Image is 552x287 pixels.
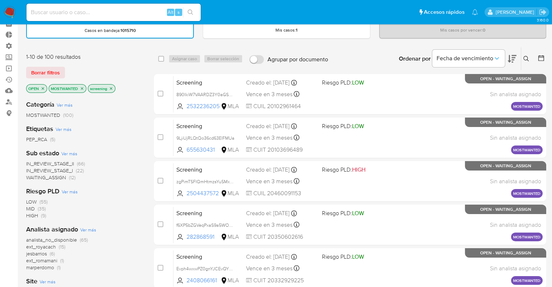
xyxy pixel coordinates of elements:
span: s [177,9,180,16]
span: Accesos rápidos [424,8,465,16]
input: Buscar usuario o caso... [26,8,201,17]
p: marianela.tarsia@mercadolibre.com [495,9,536,16]
button: search-icon [183,7,198,17]
span: 3.160.0 [536,17,548,23]
a: Notificaciones [472,9,478,15]
a: Salir [539,8,547,16]
span: Alt [168,9,173,16]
